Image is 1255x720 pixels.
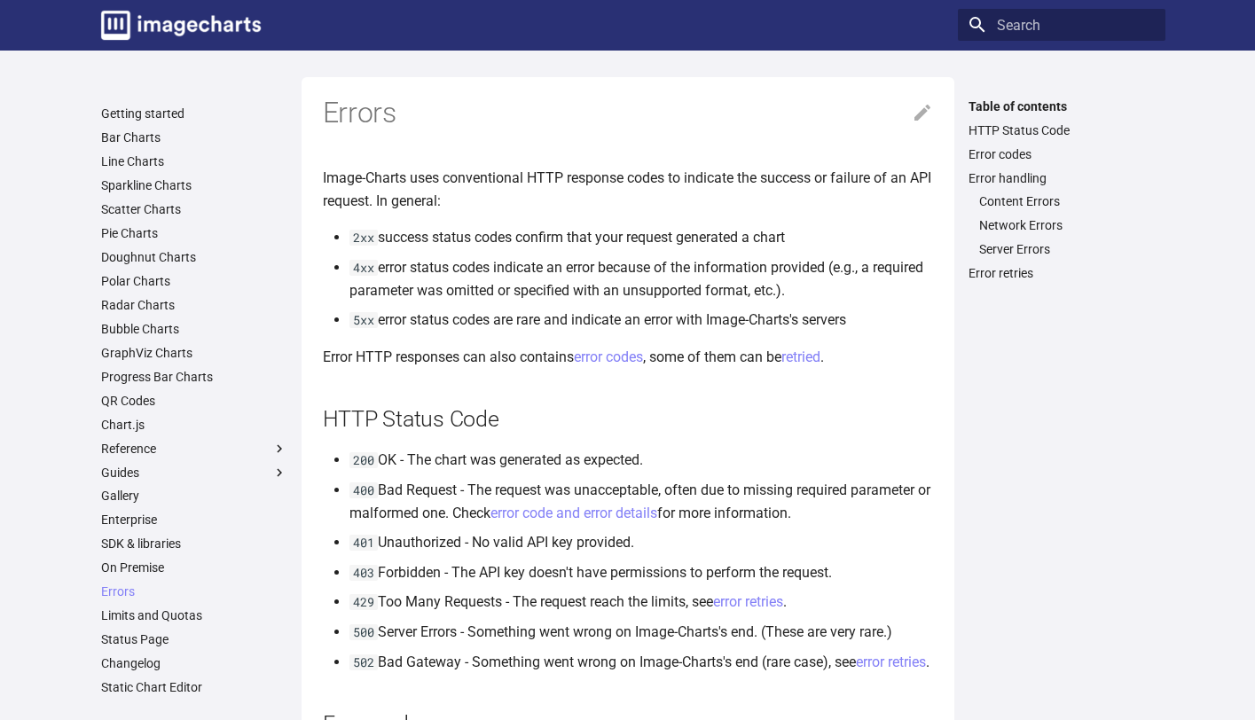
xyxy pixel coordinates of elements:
nav: Error handling [969,193,1155,257]
label: Guides [101,465,287,481]
li: Too Many Requests - The request reach the limits, see . [349,591,933,614]
li: error status codes indicate an error because of the information provided (e.g., a required parame... [349,256,933,301]
a: Image-Charts documentation [94,4,268,47]
code: 429 [349,594,378,610]
a: Radar Charts [101,297,287,313]
li: Bad Request - The request was unacceptable, often due to missing required parameter or malformed ... [349,479,933,524]
a: Scatter Charts [101,201,287,217]
a: QR Codes [101,393,287,409]
input: Search [958,9,1165,41]
li: error status codes are rare and indicate an error with Image-Charts's servers [349,309,933,332]
a: Content Errors [979,193,1155,209]
a: Sparkline Charts [101,177,287,193]
a: Doughnut Charts [101,249,287,265]
code: 500 [349,624,378,640]
a: Progress Bar Charts [101,369,287,385]
code: 401 [349,535,378,551]
li: Server Errors - Something went wrong on Image-Charts's end. (These are very rare.) [349,621,933,644]
a: Gallery [101,488,287,504]
img: logo [101,11,261,40]
a: Network Errors [979,217,1155,233]
label: Table of contents [958,98,1165,114]
p: Image-Charts uses conventional HTTP response codes to indicate the success or failure of an API r... [323,167,933,212]
p: Error HTTP responses can also contains , some of them can be . [323,346,933,369]
a: Server Errors [979,241,1155,257]
h1: Errors [323,95,933,132]
code: 5xx [349,312,378,328]
a: SDK & libraries [101,536,287,552]
a: Limits and Quotas [101,607,287,623]
li: Unauthorized - No valid API key provided. [349,531,933,554]
a: error code and error details [490,505,657,521]
code: 403 [349,565,378,581]
li: OK - The chart was generated as expected. [349,449,933,472]
a: Error codes [969,146,1155,162]
a: Bar Charts [101,129,287,145]
a: Status Page [101,631,287,647]
a: Enterprise [101,512,287,528]
a: Static Chart Editor [101,679,287,695]
a: On Premise [101,560,287,575]
a: Error retries [969,265,1155,281]
code: 2xx [349,230,378,246]
a: error codes [574,348,643,365]
code: 400 [349,482,378,498]
a: GraphViz Charts [101,345,287,361]
li: success status codes confirm that your request generated a chart [349,226,933,249]
li: Forbidden - The API key doesn't have permissions to perform the request. [349,561,933,584]
a: error retries [713,593,783,610]
label: Reference [101,441,287,457]
code: 502 [349,654,378,670]
a: Error handling [969,170,1155,186]
a: Getting started [101,106,287,121]
a: retried [781,348,820,365]
a: Changelog [101,655,287,671]
a: Chart.js [101,417,287,433]
nav: Table of contents [958,98,1165,282]
a: error retries [856,653,926,670]
li: Bad Gateway - Something went wrong on Image-Charts's end (rare case), see . [349,651,933,674]
a: Errors [101,583,287,599]
a: Bubble Charts [101,321,287,337]
a: Pie Charts [101,225,287,241]
h2: HTTP Status Code [323,403,933,434]
a: HTTP Status Code [969,122,1155,138]
code: 200 [349,452,378,468]
a: Line Charts [101,153,287,169]
a: Polar Charts [101,273,287,289]
code: 4xx [349,260,378,276]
